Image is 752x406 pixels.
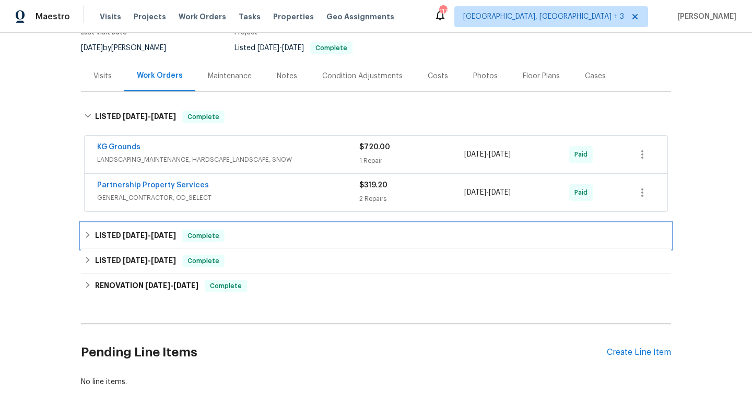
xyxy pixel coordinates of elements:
[81,273,671,298] div: RENOVATION [DATE]-[DATE]Complete
[81,248,671,273] div: LISTED [DATE]-[DATE]Complete
[123,113,148,120] span: [DATE]
[151,257,176,264] span: [DATE]
[95,230,176,242] h6: LISTED
[673,11,736,22] span: [PERSON_NAME]
[208,71,252,81] div: Maintenance
[489,189,511,196] span: [DATE]
[123,257,148,264] span: [DATE]
[359,156,464,166] div: 1 Repair
[464,149,511,160] span: -
[183,112,224,122] span: Complete
[489,151,511,158] span: [DATE]
[123,232,148,239] span: [DATE]
[97,144,140,151] a: KG Grounds
[95,111,176,123] h6: LISTED
[359,144,390,151] span: $720.00
[173,282,198,289] span: [DATE]
[439,6,446,17] div: 117
[100,11,121,22] span: Visits
[81,100,671,134] div: LISTED [DATE]-[DATE]Complete
[123,113,176,120] span: -
[277,71,297,81] div: Notes
[257,44,279,52] span: [DATE]
[81,44,103,52] span: [DATE]
[234,44,352,52] span: Listed
[326,11,394,22] span: Geo Assignments
[151,232,176,239] span: [DATE]
[123,257,176,264] span: -
[574,149,592,160] span: Paid
[464,151,486,158] span: [DATE]
[179,11,226,22] span: Work Orders
[93,71,112,81] div: Visits
[81,377,671,387] div: No line items.
[97,193,359,203] span: GENERAL_CONTRACTOR, OD_SELECT
[607,348,671,357] div: Create Line Item
[523,71,560,81] div: Floor Plans
[473,71,498,81] div: Photos
[282,44,304,52] span: [DATE]
[137,70,183,81] div: Work Orders
[359,194,464,204] div: 2 Repairs
[134,11,166,22] span: Projects
[123,232,176,239] span: -
[183,256,224,266] span: Complete
[81,328,607,377] h2: Pending Line Items
[464,187,511,198] span: -
[464,189,486,196] span: [DATE]
[145,282,198,289] span: -
[145,282,170,289] span: [DATE]
[322,71,403,81] div: Condition Adjustments
[97,182,209,189] a: Partnership Property Services
[183,231,224,241] span: Complete
[95,280,198,292] h6: RENOVATION
[36,11,70,22] span: Maestro
[359,182,387,189] span: $319.20
[428,71,448,81] div: Costs
[239,13,261,20] span: Tasks
[463,11,624,22] span: [GEOGRAPHIC_DATA], [GEOGRAPHIC_DATA] + 3
[311,45,351,51] span: Complete
[257,44,304,52] span: -
[151,113,176,120] span: [DATE]
[81,223,671,248] div: LISTED [DATE]-[DATE]Complete
[273,11,314,22] span: Properties
[206,281,246,291] span: Complete
[81,42,179,54] div: by [PERSON_NAME]
[97,154,359,165] span: LANDSCAPING_MAINTENANCE, HARDSCAPE_LANDSCAPE, SNOW
[95,255,176,267] h6: LISTED
[574,187,592,198] span: Paid
[585,71,606,81] div: Cases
